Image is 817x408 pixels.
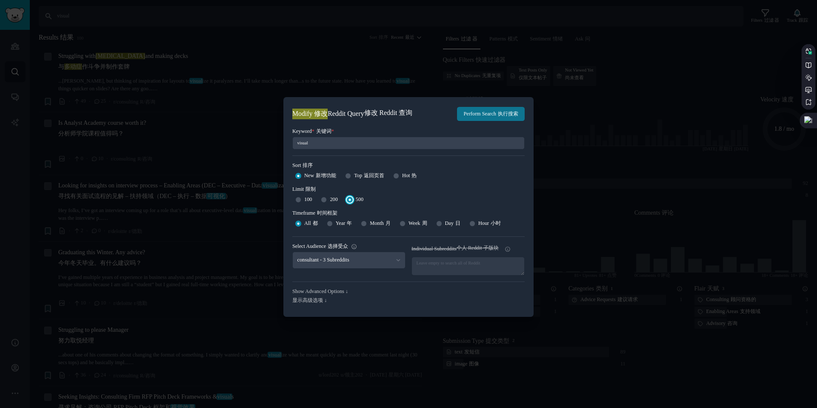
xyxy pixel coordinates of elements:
div: Limit [292,186,316,193]
span: 500 [356,196,363,204]
sider-trans-text: 年 [347,220,352,226]
span: Hour [478,220,501,227]
sider-trans-text: 修改 [314,110,328,117]
label: Timeframe [292,207,525,217]
sider-trans-text: 个人 Reddit 子版块 [457,245,499,251]
doubao-vocabulary-highlight: Modify [292,109,328,119]
span: Year [336,220,352,227]
span: Top [354,172,384,180]
sider-trans-text: 选择受众 [328,243,348,249]
sider-trans-text: 显示高级选项 ↓ [292,297,327,303]
h2: Reddit Query [292,106,453,122]
sider-trans-text: 都 [313,220,318,226]
button: Perform Search执行搜索 [457,107,525,121]
span: Day [445,220,460,227]
sider-trans-text: 执行搜索 [498,111,518,117]
span: 200 [330,196,337,204]
sider-trans-text: 时间框架 [317,210,337,216]
span: Month [370,220,391,227]
label: Individual Subreddits [411,243,525,256]
span: 100 [304,196,312,204]
span: New [304,172,336,180]
sider-trans-text: 月 [386,220,391,226]
label: Sort [292,162,525,170]
span: Hot [402,172,417,180]
sider-trans-text: 限制 [306,186,316,192]
div: Select Audience [292,243,348,250]
span: Week [408,220,427,227]
sider-trans-text: 返回页首 [364,172,384,178]
sider-trans-text: 周 [422,220,427,226]
span: All [304,220,318,227]
div: Show Advanced Options ↓ [292,288,525,305]
input: Keyword to search on Reddit [292,137,525,149]
label: Keyword [292,128,525,135]
sider-trans-text: 新增功能 [316,172,336,178]
sider-trans-text: 修改 Reddit 查询 [364,109,413,116]
sider-trans-text: 热 [411,172,417,178]
sider-trans-text: 小时 [491,220,501,226]
sider-trans-text: 日 [455,220,460,226]
sider-trans-text: 关键词 [316,128,334,134]
sider-trans-text: 排序 [303,162,313,168]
